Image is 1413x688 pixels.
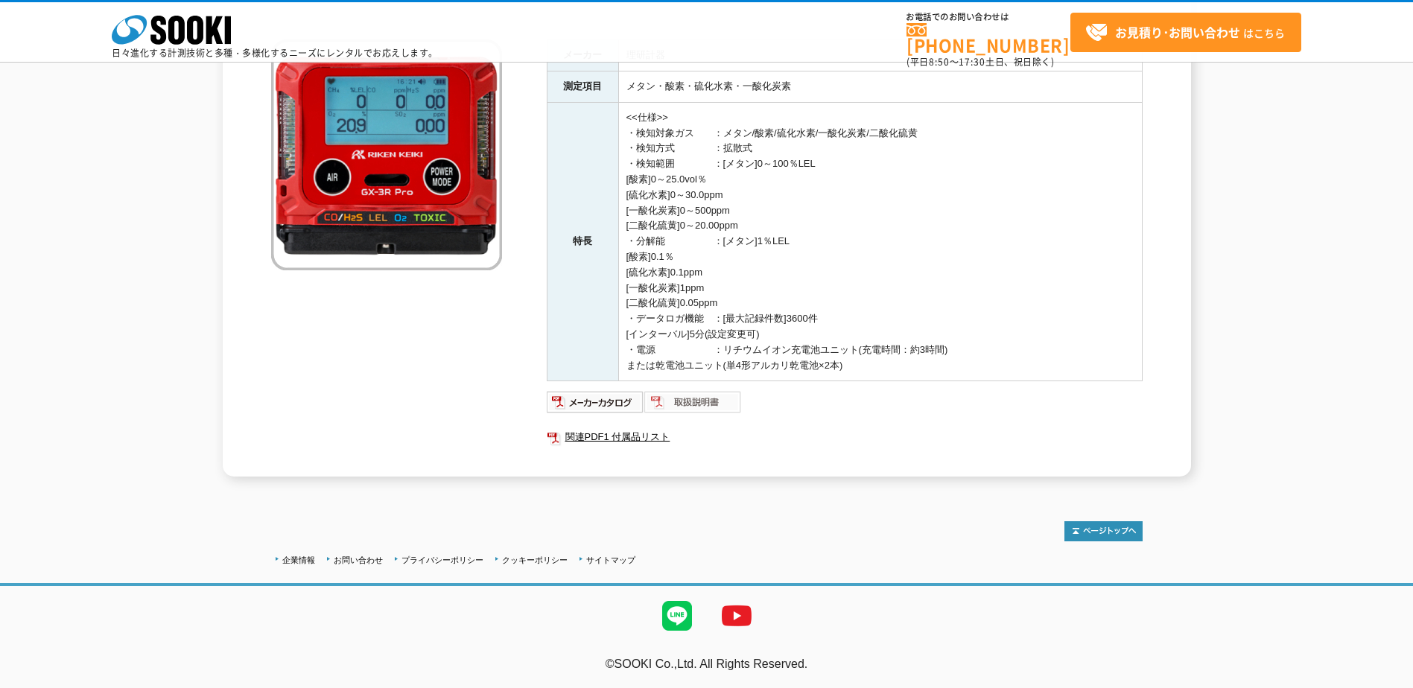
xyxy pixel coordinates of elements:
[547,390,644,414] img: メーカーカタログ
[547,401,644,412] a: メーカーカタログ
[1064,521,1143,541] img: トップページへ
[547,71,618,102] th: 測定項目
[586,555,635,564] a: サイトマップ
[959,55,985,69] span: 17:30
[112,48,438,57] p: 日々進化する計測技術と多種・多様化するニーズにレンタルでお応えします。
[707,586,766,646] img: YouTube
[906,13,1070,22] span: お電話でのお問い合わせは
[647,586,707,646] img: LINE
[1115,23,1240,41] strong: お見積り･お問い合わせ
[401,555,483,564] a: プライバシーポリシー
[502,555,568,564] a: クッキーポリシー
[906,55,1054,69] span: (平日 ～ 土日、祝日除く)
[547,427,1143,447] a: 関連PDF1 付属品リスト
[929,55,950,69] span: 8:50
[618,102,1142,381] td: <<仕様>> ・検知対象ガス ：メタン/酸素/硫化水素/一酸化炭素/二酸化硫黄 ・検知方式 ：拡散式 ・検知範囲 ：[メタン]0～100％LEL [酸素]0～25.0vol％ [硫化水素]0～3...
[644,390,742,414] img: 取扱説明書
[271,39,502,270] img: ポータブルガスモニター GX-3R Pro(メタン/酸素/硫化水素/一酸化炭素/二酸化硫黄)
[906,23,1070,54] a: [PHONE_NUMBER]
[334,555,383,564] a: お問い合わせ
[282,555,315,564] a: 企業情報
[1070,13,1301,52] a: お見積り･お問い合わせはこちら
[644,401,742,412] a: 取扱説明書
[1085,22,1285,44] span: はこちら
[1356,673,1413,686] a: テストMail
[618,71,1142,102] td: メタン・酸素・硫化水素・一酸化炭素
[547,102,618,381] th: 特長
